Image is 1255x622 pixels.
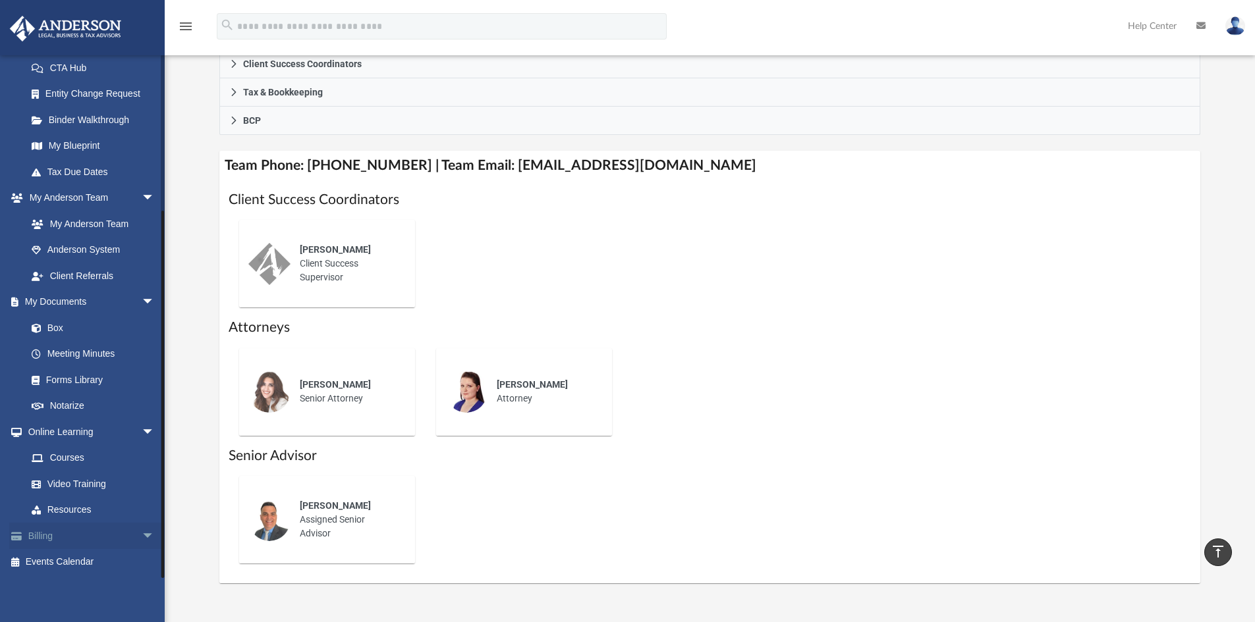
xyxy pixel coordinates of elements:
[488,369,603,415] div: Attorney
[178,25,194,34] a: menu
[219,107,1201,135] a: BCP
[9,523,175,549] a: Billingarrow_drop_down
[9,419,168,445] a: Online Learningarrow_drop_down
[445,371,488,413] img: thumbnail
[243,59,362,68] span: Client Success Coordinators
[142,185,168,212] span: arrow_drop_down
[9,549,175,575] a: Events Calendar
[18,81,175,107] a: Entity Change Request
[219,151,1201,180] h4: Team Phone: [PHONE_NUMBER] | Team Email: [EMAIL_ADDRESS][DOMAIN_NAME]
[300,379,371,390] span: [PERSON_NAME]
[229,318,1192,337] h1: Attorneys
[291,490,406,550] div: Assigned Senior Advisor
[291,369,406,415] div: Senior Attorney
[142,289,168,316] span: arrow_drop_down
[18,445,168,471] a: Courses
[18,107,175,133] a: Binder Walkthrough
[243,116,261,125] span: BCP
[142,419,168,446] span: arrow_drop_down
[248,243,291,285] img: thumbnail
[9,185,168,211] a: My Anderson Teamarrow_drop_down
[142,523,168,550] span: arrow_drop_down
[18,263,168,289] a: Client Referrals
[18,497,168,523] a: Resources
[1204,538,1232,566] a: vertical_align_top
[1225,16,1245,36] img: User Pic
[18,211,161,237] a: My Anderson Team
[18,341,168,367] a: Meeting Minutes
[229,446,1192,465] h1: Senior Advisor
[219,50,1201,78] a: Client Success Coordinators
[18,133,168,159] a: My Blueprint
[18,393,168,419] a: Notarize
[18,55,175,81] a: CTA Hub
[9,289,168,315] a: My Documentsarrow_drop_down
[497,379,568,390] span: [PERSON_NAME]
[243,88,323,97] span: Tax & Bookkeeping
[18,471,161,497] a: Video Training
[1210,544,1226,559] i: vertical_align_top
[18,159,175,185] a: Tax Due Dates
[18,237,168,263] a: Anderson System
[220,18,235,32] i: search
[248,371,291,413] img: thumbnail
[300,500,371,511] span: [PERSON_NAME]
[219,78,1201,107] a: Tax & Bookkeeping
[18,367,161,393] a: Forms Library
[300,244,371,255] span: [PERSON_NAME]
[178,18,194,34] i: menu
[6,16,125,41] img: Anderson Advisors Platinum Portal
[229,190,1192,209] h1: Client Success Coordinators
[18,315,161,341] a: Box
[291,234,406,294] div: Client Success Supervisor
[248,499,291,541] img: thumbnail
